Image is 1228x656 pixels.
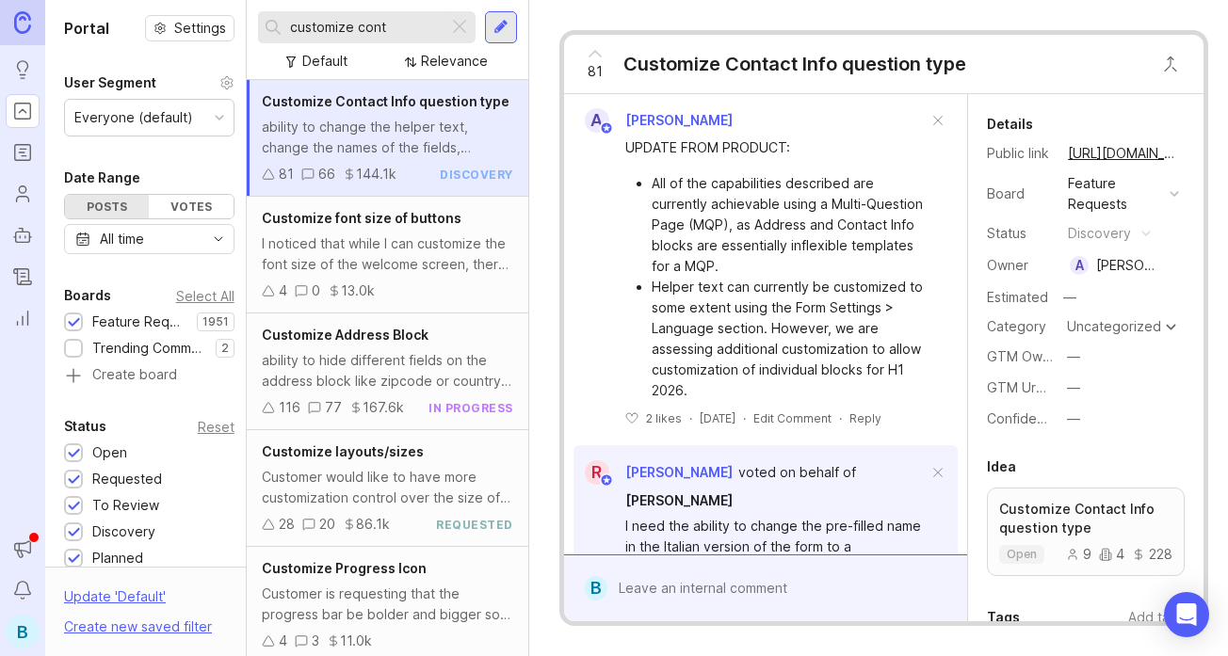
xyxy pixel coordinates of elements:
img: member badge [599,473,613,488]
div: requested [436,517,513,533]
div: Open [92,442,127,463]
label: GTM Urgency [987,379,1075,395]
div: A [585,108,609,133]
div: 116 [279,397,300,418]
div: · [689,410,692,426]
div: 20 [319,514,335,535]
div: Status [987,223,1053,244]
span: Settings [174,19,226,38]
div: Votes [149,195,233,218]
div: 4 [1099,548,1124,561]
p: 2 likes [646,410,682,426]
div: discovery [440,167,513,183]
a: Changelog [6,260,40,294]
a: R[PERSON_NAME] [574,460,733,485]
div: 0 [312,280,320,301]
button: Settings [145,15,234,41]
div: 77 [325,397,342,418]
label: Confidence [987,410,1060,426]
p: 2 [221,341,229,356]
div: 4 [279,280,287,301]
div: Open Intercom Messenger [1164,592,1209,637]
div: Owner [987,255,1053,276]
div: Requested [92,469,162,489]
a: Portal [6,94,40,128]
div: 9 [1066,548,1091,561]
span: Customize Address Block [262,327,428,343]
span: 81 [588,61,603,82]
h1: Portal [64,17,109,40]
a: Customize layouts/sizesCustomer would like to have more customization control over the size of el... [247,430,528,547]
a: A[PERSON_NAME] [574,108,733,133]
a: [URL][DOMAIN_NAME] [1062,141,1185,166]
span: [PERSON_NAME] [625,492,733,508]
div: Update ' Default ' [64,586,166,616]
li: All of the capabilities described are currently achievable using a Multi-Question Page (MQP), as ... [652,173,929,277]
a: Customize Contact Info question typeopen94228 [987,488,1185,576]
div: 167.6k [363,397,404,418]
a: Customize font size of buttonsI noticed that while I can customize the font size of the welcome s... [247,197,528,313]
li: Helper text can currently be customized to some extent using the Form Settings > Language section... [652,277,929,401]
div: Edit Comment [753,410,832,426]
div: Public link [987,143,1053,164]
a: Roadmaps [6,136,40,169]
a: Customize Contact Info question typeability to change the helper text, change the names of the fi... [247,80,528,197]
div: R [585,460,609,485]
span: [PERSON_NAME] [625,464,733,480]
button: Announcements [6,532,40,566]
span: Customize layouts/sizes [262,443,424,459]
div: Customize Contact Info question type [623,51,966,77]
a: Create board [64,368,234,385]
div: Feature Requests [92,312,187,332]
div: 228 [1132,548,1172,561]
div: Category [987,316,1053,337]
div: in progress [428,400,513,416]
div: Date Range [64,167,140,189]
span: Customize Progress Icon [262,560,427,576]
div: · [743,410,746,426]
div: Uncategorized [1067,320,1161,333]
span: Customize font size of buttons [262,210,461,226]
p: 1951 [202,314,229,329]
input: Search... [290,17,441,38]
a: Customize Address Blockability to hide different fields on the address block like zipcode or coun... [247,313,528,430]
div: 4 [279,631,287,651]
div: Planned [92,548,143,568]
div: — [1067,408,1080,429]
div: Status [64,415,106,438]
a: Users [6,177,40,211]
div: 66 [318,164,335,184]
div: Select All [176,291,234,301]
button: B [6,615,40,648]
button: 2 likes [625,410,682,426]
div: Everyone (default) [74,107,193,128]
div: Boards [64,284,111,307]
div: 86.1k [356,514,390,535]
a: Ideas [6,53,40,87]
div: ability to change the helper text, change the names of the fields, customize these for different ... [262,117,513,158]
div: 11.0k [340,631,372,651]
div: A [1070,256,1089,275]
div: Discovery [92,521,155,542]
div: All time [100,229,144,249]
div: Reply [849,410,881,426]
img: Canny Home [14,11,31,33]
div: Idea [987,456,1016,478]
div: I noticed that while I can customize the font size of the welcome screen, there is no option to c... [262,233,513,275]
button: Close button [1152,45,1189,83]
div: 13.0k [341,280,375,301]
div: Details [987,113,1033,136]
div: To Review [92,495,159,516]
div: voted on behalf of [738,462,856,483]
div: Create new saved filter [64,616,212,637]
button: Notifications [6,573,40,607]
img: member badge [599,121,613,136]
label: GTM Owner [987,348,1063,364]
div: Tags [987,606,1020,629]
div: — [1067,346,1080,367]
a: Autopilot [6,218,40,252]
div: discovery [1068,223,1131,244]
a: [PERSON_NAME] [625,490,733,511]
